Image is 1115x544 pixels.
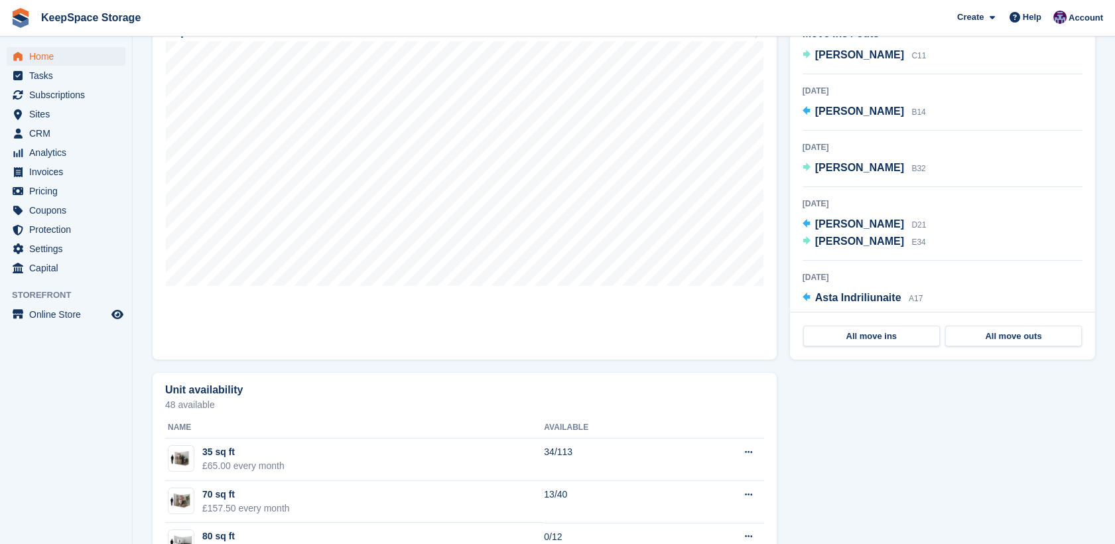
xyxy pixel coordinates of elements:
[909,294,923,303] span: A17
[803,141,1082,153] div: [DATE]
[29,259,109,277] span: Capital
[29,220,109,239] span: Protection
[7,259,125,277] a: menu
[168,449,194,468] img: 32-sqft-unit.jpg
[7,124,125,143] a: menu
[109,306,125,322] a: Preview store
[7,143,125,162] a: menu
[7,220,125,239] a: menu
[29,124,109,143] span: CRM
[7,201,125,220] a: menu
[1053,11,1067,24] img: Charlotte Jobling
[202,459,285,473] div: £65.00 every month
[803,234,926,251] a: [PERSON_NAME] E34
[7,305,125,324] a: menu
[202,502,290,515] div: £157.50 every month
[11,8,31,28] img: stora-icon-8386f47178a22dfd0bd8f6a31ec36ba5ce8667c1dd55bd0f319d3a0aa187defe.svg
[815,105,904,117] span: [PERSON_NAME]
[957,11,984,24] span: Create
[911,164,925,173] span: B32
[29,105,109,123] span: Sites
[165,400,764,409] p: 48 available
[911,107,925,117] span: B14
[544,439,679,481] td: 34/113
[803,198,1082,210] div: [DATE]
[815,236,904,247] span: [PERSON_NAME]
[29,305,109,324] span: Online Store
[36,7,146,29] a: KeepSpace Storage
[12,289,132,302] span: Storefront
[202,488,290,502] div: 70 sq ft
[1023,11,1041,24] span: Help
[945,326,1082,347] a: All move outs
[29,47,109,66] span: Home
[911,51,926,60] span: C11
[7,239,125,258] a: menu
[29,163,109,181] span: Invoices
[7,66,125,85] a: menu
[165,417,544,439] th: Name
[168,491,194,510] img: 64-sqft-unit.jpg
[544,417,679,439] th: Available
[911,238,925,247] span: E34
[803,103,926,121] a: [PERSON_NAME] B14
[29,239,109,258] span: Settings
[803,216,927,234] a: [PERSON_NAME] D21
[29,201,109,220] span: Coupons
[803,85,1082,97] div: [DATE]
[803,271,1082,283] div: [DATE]
[7,86,125,104] a: menu
[29,182,109,200] span: Pricing
[815,292,901,303] span: Asta Indriliunaite
[815,49,904,60] span: [PERSON_NAME]
[153,15,777,360] a: Map
[165,384,243,396] h2: Unit availability
[544,481,679,523] td: 13/40
[815,218,904,230] span: [PERSON_NAME]
[29,86,109,104] span: Subscriptions
[1069,11,1103,25] span: Account
[202,445,285,459] div: 35 sq ft
[29,66,109,85] span: Tasks
[7,47,125,66] a: menu
[803,326,940,347] a: All move ins
[803,160,926,177] a: [PERSON_NAME] B32
[7,182,125,200] a: menu
[7,163,125,181] a: menu
[803,290,923,307] a: Asta Indriliunaite A17
[803,47,927,64] a: [PERSON_NAME] C11
[7,105,125,123] a: menu
[815,162,904,173] span: [PERSON_NAME]
[202,529,290,543] div: 80 sq ft
[29,143,109,162] span: Analytics
[911,220,926,230] span: D21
